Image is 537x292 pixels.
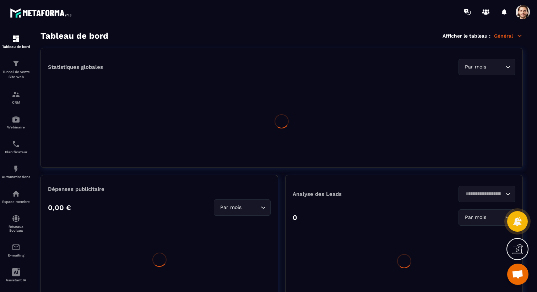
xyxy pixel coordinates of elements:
a: automationsautomationsAutomatisations [2,159,30,184]
div: Ouvrir le chat [507,264,528,285]
p: CRM [2,100,30,104]
p: E-mailing [2,253,30,257]
img: scheduler [12,140,20,148]
p: Espace membre [2,200,30,204]
input: Search for option [243,204,259,211]
a: Assistant IA [2,263,30,287]
a: social-networksocial-networkRéseaux Sociaux [2,209,30,238]
input: Search for option [463,190,504,198]
p: Dépenses publicitaire [48,186,271,192]
p: 0,00 € [48,203,71,212]
img: logo [10,6,74,20]
p: Tunnel de vente Site web [2,70,30,79]
input: Search for option [488,63,504,71]
img: formation [12,59,20,68]
p: Automatisations [2,175,30,179]
img: formation [12,90,20,99]
p: Analyse des Leads [293,191,404,197]
a: automationsautomationsEspace membre [2,184,30,209]
p: Assistant IA [2,278,30,282]
img: automations [12,165,20,173]
p: Afficher le tableau : [443,33,490,39]
img: formation [12,34,20,43]
div: Search for option [459,209,515,226]
div: Search for option [459,59,515,75]
p: Webinaire [2,125,30,129]
span: Par mois [463,63,488,71]
input: Search for option [488,214,504,221]
img: email [12,243,20,252]
div: Search for option [214,199,271,216]
p: Général [494,33,523,39]
a: schedulerschedulerPlanificateur [2,134,30,159]
a: automationsautomationsWebinaire [2,110,30,134]
p: Réseaux Sociaux [2,225,30,232]
p: 0 [293,213,297,222]
h3: Tableau de bord [40,31,108,41]
img: automations [12,189,20,198]
span: Par mois [463,214,488,221]
img: social-network [12,214,20,223]
a: formationformationTableau de bord [2,29,30,54]
p: Statistiques globales [48,64,103,70]
p: Planificateur [2,150,30,154]
div: Search for option [459,186,515,202]
img: automations [12,115,20,123]
a: formationformationCRM [2,85,30,110]
a: emailemailE-mailing [2,238,30,263]
a: formationformationTunnel de vente Site web [2,54,30,85]
span: Par mois [218,204,243,211]
p: Tableau de bord [2,45,30,49]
